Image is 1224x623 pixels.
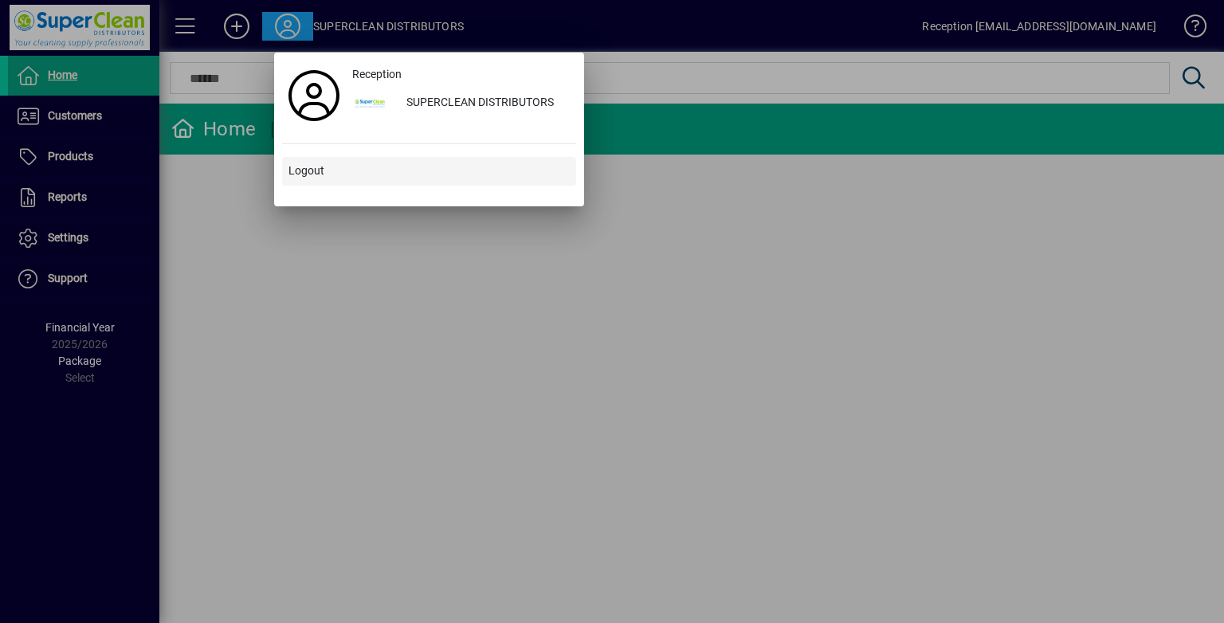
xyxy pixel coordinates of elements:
[346,61,576,89] a: Reception
[352,66,402,83] span: Reception
[282,157,576,186] button: Logout
[346,89,576,118] button: SUPERCLEAN DISTRIBUTORS
[288,163,324,179] span: Logout
[282,81,346,110] a: Profile
[394,89,576,118] div: SUPERCLEAN DISTRIBUTORS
